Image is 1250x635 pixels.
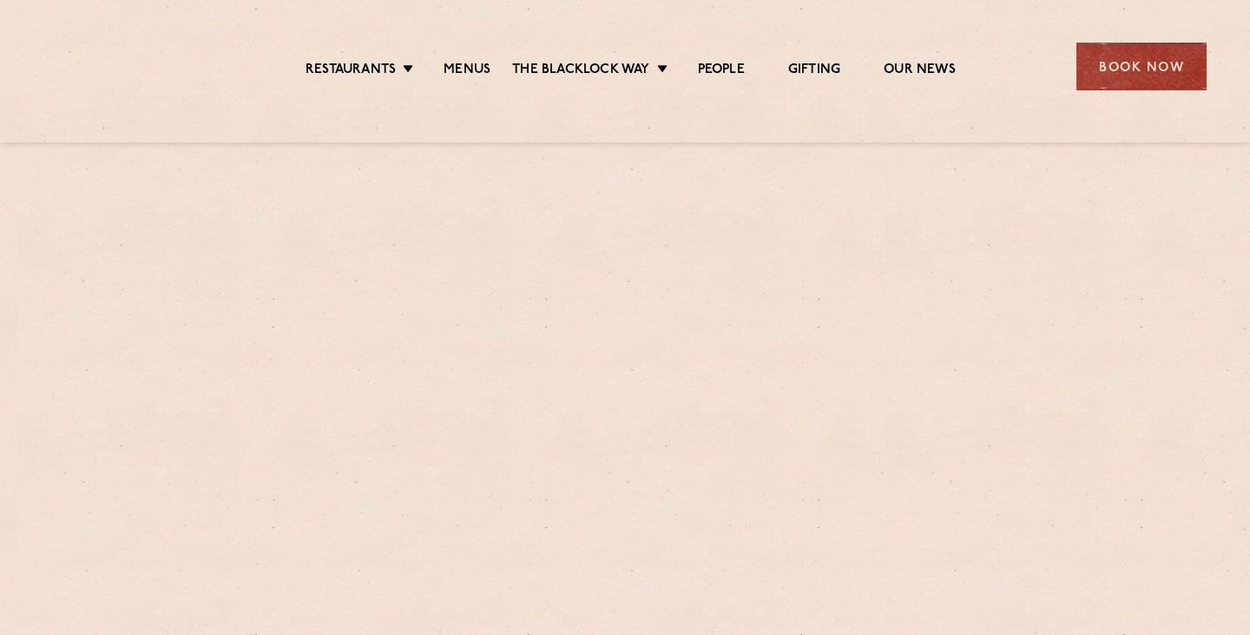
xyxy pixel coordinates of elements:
[884,62,956,81] a: Our News
[43,17,194,116] img: svg%3E
[698,62,745,81] a: People
[1076,43,1207,90] div: Book Now
[788,62,840,81] a: Gifting
[306,62,396,81] a: Restaurants
[444,62,490,81] a: Menus
[512,62,649,81] a: The Blacklock Way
